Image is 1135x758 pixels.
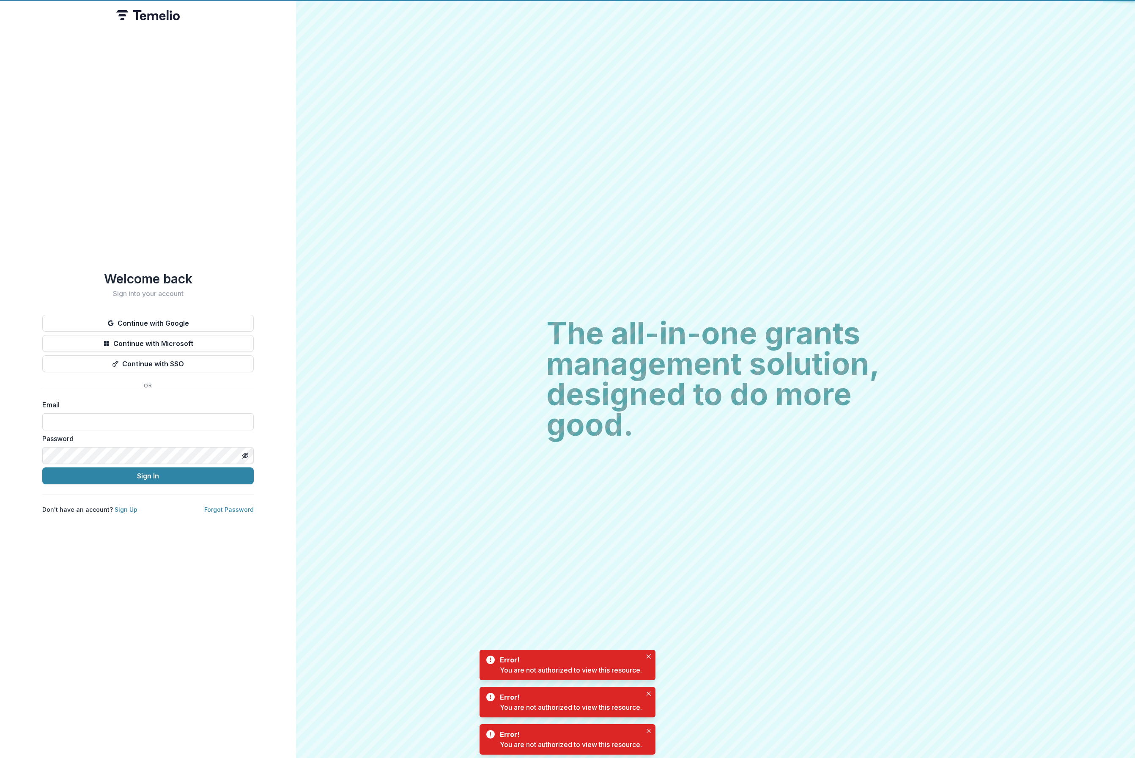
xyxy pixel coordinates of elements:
button: Toggle password visibility [239,449,252,462]
label: Password [42,434,249,444]
div: You are not authorized to view this resource. [500,702,642,712]
div: Error! [500,729,639,739]
button: Continue with Microsoft [42,335,254,352]
h2: Sign into your account [42,290,254,298]
div: You are not authorized to view this resource. [500,665,642,675]
h1: Welcome back [42,271,254,286]
div: Error! [500,655,639,665]
div: Error! [500,692,639,702]
button: Close [644,689,654,699]
button: Continue with SSO [42,355,254,372]
div: You are not authorized to view this resource. [500,739,642,750]
img: Temelio [116,10,180,20]
button: Close [644,651,654,662]
button: Sign In [42,467,254,484]
a: Sign Up [115,506,137,513]
label: Email [42,400,249,410]
a: Forgot Password [204,506,254,513]
button: Continue with Google [42,315,254,332]
p: Don't have an account? [42,505,137,514]
button: Close [644,726,654,736]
